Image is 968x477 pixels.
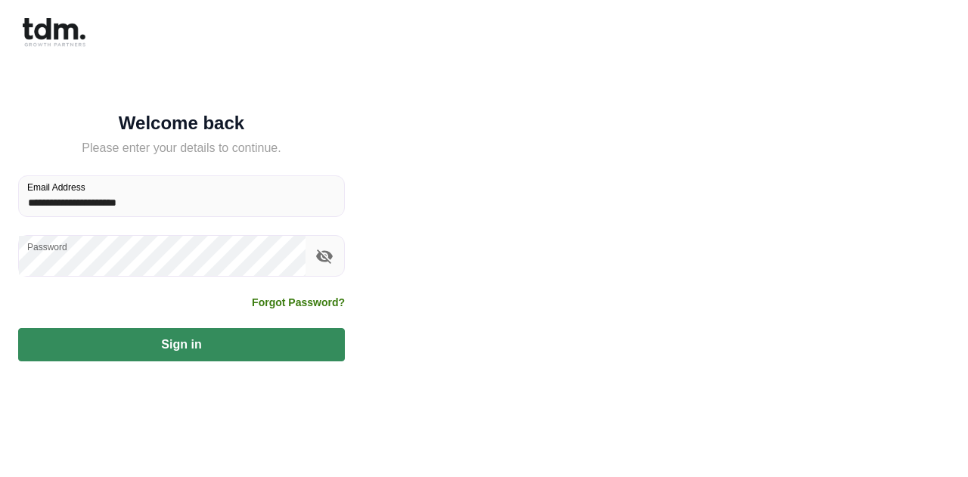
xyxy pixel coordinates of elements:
button: Sign in [18,328,345,361]
label: Password [27,240,67,253]
h5: Please enter your details to continue. [18,139,345,157]
a: Forgot Password? [252,295,345,310]
h5: Welcome back [18,116,345,131]
button: toggle password visibility [312,243,337,269]
label: Email Address [27,181,85,194]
